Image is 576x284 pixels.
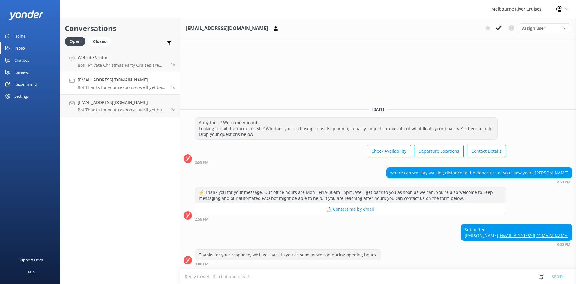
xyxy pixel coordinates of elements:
strong: 2:59 PM [195,218,208,221]
h3: [EMAIL_ADDRESS][DOMAIN_NAME] [186,25,268,32]
div: Inbox [14,42,25,54]
div: Sep 29 2025 02:58pm (UTC +10:00) Australia/Sydney [195,160,506,164]
div: Closed [88,37,111,46]
div: Ahoy there! Welcome Aboard! Looking to sail the Yarra in style? Whether you're chasing sunsets, p... [195,118,497,139]
h4: Website Visitor [78,54,166,61]
strong: 2:58 PM [195,161,208,164]
div: Sep 29 2025 03:00pm (UTC +10:00) Australia/Sydney [195,262,381,266]
div: Sep 29 2025 03:00pm (UTC +10:00) Australia/Sydney [461,242,572,246]
button: Contact Details [467,145,506,157]
div: Chatbot [14,54,29,66]
div: Support Docs [19,254,43,266]
div: Open [65,37,85,46]
div: Home [14,30,25,42]
img: yonder-white-logo.png [9,10,43,20]
div: Thanks for your response, we'll get back to you as soon as we can during opening hours. [195,250,381,260]
button: 📩 Contact me by email [195,203,506,215]
a: Website VisitorBot:- Private Christmas Party Cruises are available for groups with a minimum size... [60,50,180,72]
strong: 3:00 PM [557,243,570,246]
div: where can we stay walking distance to the departure of your new years [PERSON_NAME] [387,168,572,178]
div: Assign User [519,23,570,33]
span: Oct 01 2025 11:22am (UTC +10:00) Australia/Sydney [171,62,175,67]
div: Settings [14,90,29,102]
strong: 3:00 PM [195,262,208,266]
p: Bot: - Private Christmas Party Cruises are available for groups with a minimum size of 35. They i... [78,63,166,68]
div: Submitted: [PERSON_NAME] [461,224,572,240]
strong: 2:59 PM [557,180,570,184]
h2: Conversations [65,23,175,34]
a: [EMAIL_ADDRESS][DOMAIN_NAME]Bot:Thanks for your response, we'll get back to you as soon as we can... [60,72,180,95]
button: Departure Locations [414,145,464,157]
a: [EMAIL_ADDRESS][DOMAIN_NAME] [498,233,568,238]
div: Reviews [14,66,29,78]
h4: [EMAIL_ADDRESS][DOMAIN_NAME] [78,77,166,83]
div: Recommend [14,78,37,90]
div: Sep 29 2025 02:59pm (UTC +10:00) Australia/Sydney [195,217,506,221]
p: Bot: Thanks for your response, we'll get back to you as soon as we can during opening hours. [78,107,166,113]
a: [EMAIL_ADDRESS][DOMAIN_NAME]Bot:Thanks for your response, we'll get back to you as soon as we can... [60,95,180,117]
h4: [EMAIL_ADDRESS][DOMAIN_NAME] [78,99,166,106]
span: [DATE] [369,107,388,112]
a: Open [65,38,88,44]
div: Sep 29 2025 02:59pm (UTC +10:00) Australia/Sydney [386,180,572,184]
span: Assign user [522,25,545,32]
span: Sep 29 2025 11:05am (UTC +10:00) Australia/Sydney [171,107,175,112]
div: ⚡ Thank you for your message. Our office hours are Mon - Fri 9.30am - 5pm. We'll get back to you ... [195,187,506,203]
button: Check Availability [367,145,411,157]
div: Help [26,266,35,278]
span: Sep 29 2025 03:00pm (UTC +10:00) Australia/Sydney [171,85,175,90]
p: Bot: Thanks for your response, we'll get back to you as soon as we can during opening hours. [78,85,166,90]
a: Closed [88,38,114,44]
